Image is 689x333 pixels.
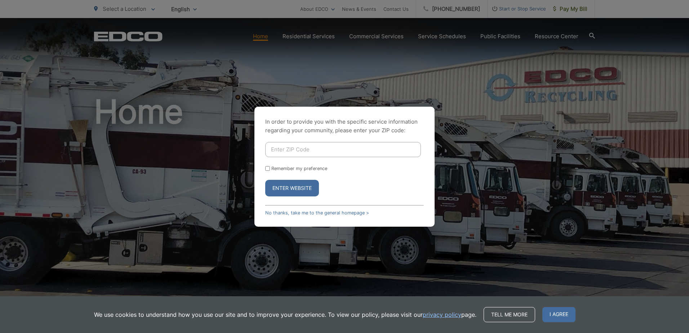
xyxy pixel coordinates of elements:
a: Tell me more [484,307,535,322]
a: privacy policy [423,310,461,319]
p: In order to provide you with the specific service information regarding your community, please en... [265,117,424,135]
p: We use cookies to understand how you use our site and to improve your experience. To view our pol... [94,310,476,319]
input: Enter ZIP Code [265,142,421,157]
button: Enter Website [265,180,319,196]
label: Remember my preference [271,166,327,171]
span: I agree [542,307,575,322]
a: No thanks, take me to the general homepage > [265,210,369,216]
